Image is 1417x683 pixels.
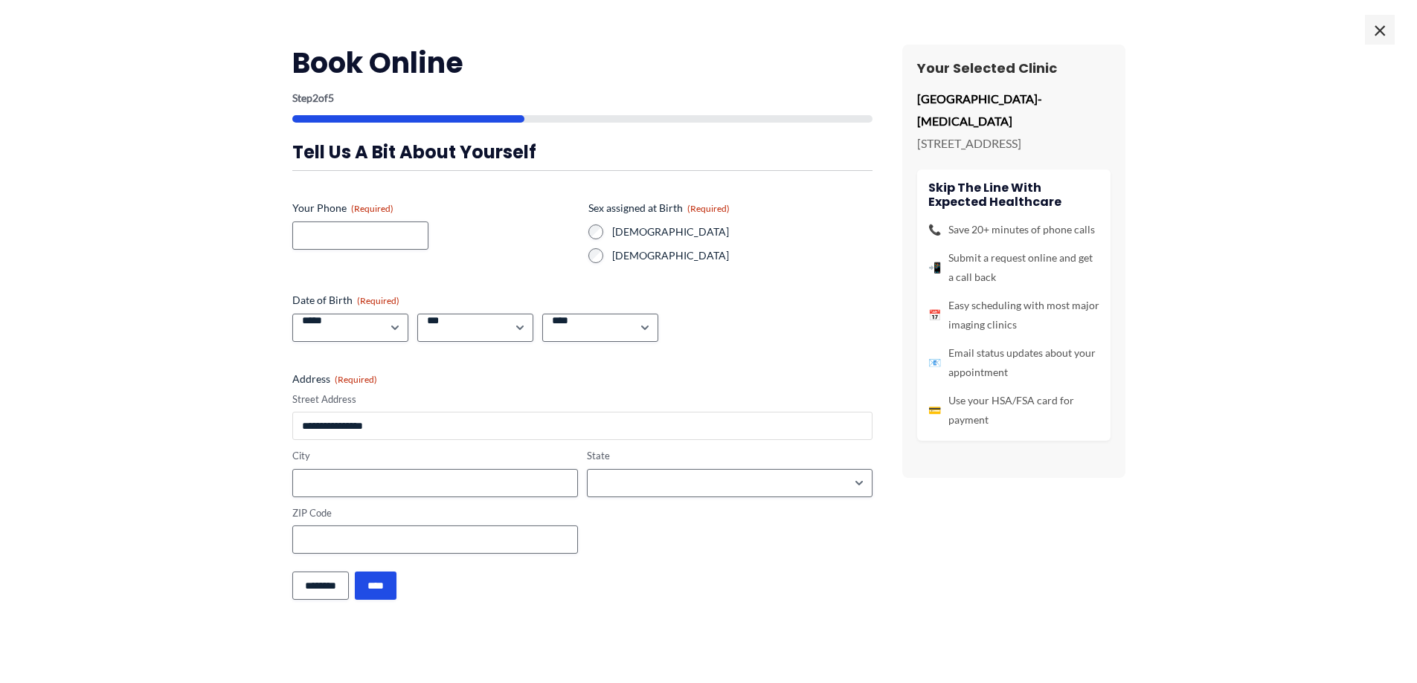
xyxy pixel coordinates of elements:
[917,88,1111,132] p: [GEOGRAPHIC_DATA]-[MEDICAL_DATA]
[292,140,873,164] h3: Tell us a bit about yourself
[588,201,730,216] legend: Sex assigned at Birth
[928,181,1099,209] h4: Skip the line with Expected Healthcare
[292,449,578,463] label: City
[357,295,399,306] span: (Required)
[335,374,377,385] span: (Required)
[587,449,873,463] label: State
[312,91,318,104] span: 2
[928,248,1099,287] li: Submit a request online and get a call back
[928,353,941,372] span: 📧
[928,220,941,239] span: 📞
[917,59,1111,77] h3: Your Selected Clinic
[351,203,393,214] span: (Required)
[917,132,1111,155] p: [STREET_ADDRESS]
[687,203,730,214] span: (Required)
[928,220,1099,239] li: Save 20+ minutes of phone calls
[928,343,1099,382] li: Email status updates about your appointment
[292,506,578,520] label: ZIP Code
[928,258,941,277] span: 📲
[292,293,399,308] legend: Date of Birth
[612,224,873,239] label: [DEMOGRAPHIC_DATA]
[612,248,873,263] label: [DEMOGRAPHIC_DATA]
[292,45,873,81] h2: Book Online
[292,201,576,216] label: Your Phone
[928,391,1099,430] li: Use your HSA/FSA card for payment
[292,372,377,386] legend: Address
[928,305,941,325] span: 📅
[292,93,873,103] p: Step of
[328,91,334,104] span: 5
[1365,15,1395,45] span: ×
[928,296,1099,334] li: Easy scheduling with most major imaging clinics
[928,401,941,420] span: 💳
[292,392,873,407] label: Street Address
